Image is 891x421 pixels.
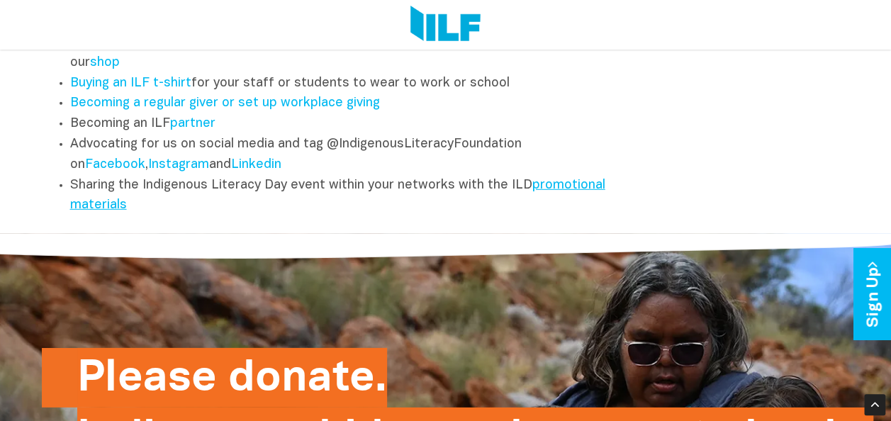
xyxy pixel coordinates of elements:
li: Advocating for us on social media and tag @IndigenousLiteracyFoundation on , and [70,135,643,176]
a: Becoming a regular giver or set up workplace giving [70,97,380,109]
a: shop [90,57,120,69]
div: Scroll Back to Top [864,394,885,415]
li: Purchasing ILF‑published books written by remote Community authors and illustrators from our [70,33,643,74]
a: partner [170,118,215,130]
li: Becoming an ILF [70,114,643,135]
a: Linkedin [231,159,281,171]
li: Sharing the Indigenous Literacy Day event within your networks with the ILD [70,176,643,217]
a: Instagram [148,159,209,171]
img: Logo [410,6,481,44]
li: for your staff or students to wear to work or school [70,74,643,94]
a: Facebook [85,159,145,171]
a: Buying an ILF t-shirt [70,77,191,89]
